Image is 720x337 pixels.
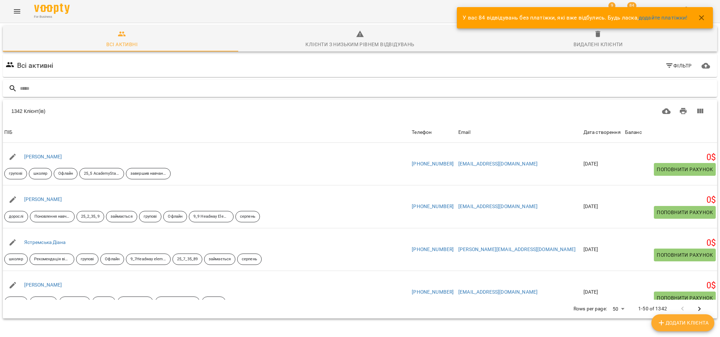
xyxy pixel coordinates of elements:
[168,214,182,220] p: Офлайн
[583,128,621,137] div: Дата створення
[24,154,62,159] a: [PERSON_NAME]
[92,297,116,308] div: Офлайн
[608,2,615,9] span: 9
[4,128,12,137] div: Sort
[202,297,226,308] div: серпень
[237,254,262,265] div: серпень
[126,254,171,265] div: 9_7Headway elementary Past S
[97,299,111,305] p: Офлайн
[654,206,716,219] button: Поповнити рахунок
[122,299,148,305] p: індивідуально
[458,246,576,252] a: [PERSON_NAME][EMAIL_ADDRESS][DOMAIN_NAME]
[651,314,714,331] button: Додати клієнта
[130,256,166,262] p: 9_7Headway elementary Past S
[81,214,100,220] p: 25_2_35_9
[574,40,623,49] div: Видалені клієнти
[34,256,70,262] p: Рекомендація від друзів знайомих тощо
[657,251,713,259] span: Поповнити рахунок
[163,211,187,222] div: Офлайн
[665,61,692,70] span: Фільтр
[4,128,409,137] span: ПІБ
[209,256,231,262] p: займається
[657,294,713,302] span: Поповнити рахунок
[412,203,454,209] a: [PHONE_NUMBER]
[582,271,624,314] td: [DATE]
[30,211,75,222] div: Поновлення навчання
[33,171,48,177] p: школяр
[691,300,708,317] button: Next Page
[59,297,90,308] div: займається
[84,171,119,177] p: 25_5 AcademyStars1 Action cancan't
[64,299,86,305] p: займається
[34,4,70,14] img: Voopty Logo
[155,297,200,308] div: 11_4Solutions pre-int comparativessuperlatives
[658,103,675,120] button: Завантажити CSV
[692,103,709,120] button: Вигляд колонок
[160,299,195,305] p: 11_4Solutions pre-int comparativessuperlatives
[662,59,695,72] button: Фільтр
[582,228,624,271] td: [DATE]
[79,168,124,179] div: 25_5 AcademyStars1 Action cancan't
[106,211,137,222] div: займається
[582,185,624,228] td: [DATE]
[458,128,581,137] span: Email
[412,128,432,137] div: Sort
[657,319,709,327] span: Додати клієнта
[412,161,454,167] a: [PHONE_NUMBER]
[412,128,455,137] span: Телефон
[639,14,688,21] a: додайте платіжки!
[76,254,99,265] div: групові
[34,214,70,220] p: Поновлення навчання
[4,128,12,137] div: ПІБ
[204,254,235,265] div: займається
[11,108,352,115] div: 1342 Клієнт(ів)
[189,211,234,222] div: 9_9 Headway Elementary comparativessuperlatives
[24,239,65,245] a: Ястремська Діана
[172,254,202,265] div: 25_7_35_89
[574,305,607,312] p: Rows per page:
[3,100,717,123] div: Table Toolbar
[235,211,260,222] div: серпень
[638,305,667,312] p: 1-50 of 1342
[4,211,28,222] div: дорослі
[81,256,94,262] p: групові
[24,196,62,202] a: [PERSON_NAME]
[625,128,716,137] span: Баланс
[54,168,78,179] div: Офлайн
[610,304,627,314] div: 50
[17,60,54,71] h6: Всі активні
[657,165,713,174] span: Поповнити рахунок
[206,299,222,305] p: серпень
[654,249,716,261] button: Поповнити рахунок
[412,128,432,137] div: Телефон
[9,3,26,20] button: Menu
[144,214,157,220] p: групові
[240,214,255,220] p: серпень
[625,238,716,249] h5: 0 $
[625,128,642,137] div: Sort
[675,103,692,120] button: Друк
[458,203,538,209] a: [EMAIL_ADDRESS][DOMAIN_NAME]
[657,208,713,217] span: Поповнити рахунок
[458,128,470,137] div: Email
[117,297,153,308] div: індивідуально
[76,211,104,222] div: 25_2_35_9
[111,214,133,220] p: займається
[9,299,23,305] p: школяр
[30,297,57,308] div: Instagram
[458,128,470,137] div: Sort
[9,256,23,262] p: школяр
[126,168,171,179] div: завершив навчання
[4,168,27,179] div: групові
[625,152,716,163] h5: 0 $
[242,256,257,262] p: серпень
[24,282,62,288] a: [PERSON_NAME]
[100,254,124,265] div: Офлайн
[130,171,166,177] p: завершив навчання
[58,171,73,177] p: Офлайн
[193,214,229,220] p: 9_9 Headway Elementary comparativessuperlatives
[458,289,538,295] a: [EMAIL_ADDRESS][DOMAIN_NAME]
[583,128,621,137] div: Sort
[583,128,622,137] span: Дата створення
[4,254,28,265] div: школяр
